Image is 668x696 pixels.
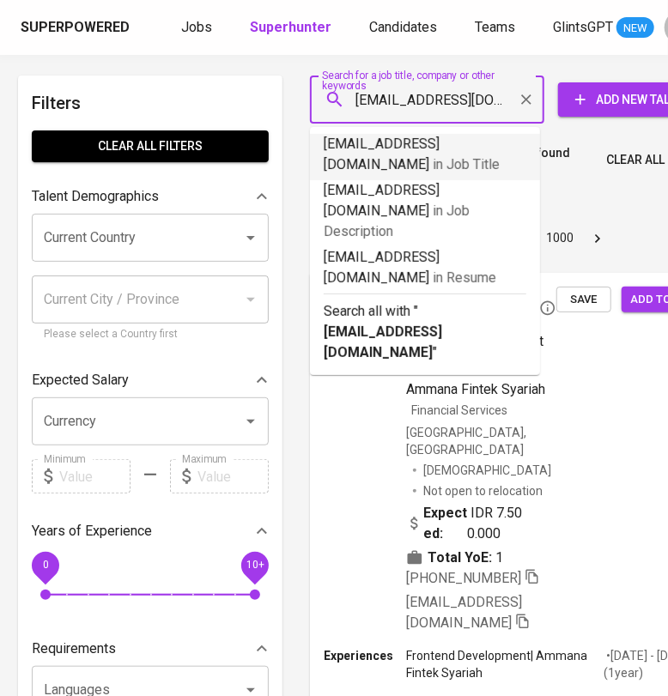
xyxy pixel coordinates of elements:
[246,560,264,572] span: 10+
[21,18,130,38] div: Superpowered
[181,17,216,39] a: Jobs
[423,482,543,499] p: Not open to relocation
[32,370,129,390] p: Expected Salary
[369,17,440,39] a: Candidates
[428,548,492,568] b: Total YoE:
[324,247,526,288] p: [EMAIL_ADDRESS][DOMAIN_NAME]
[324,180,526,242] p: [EMAIL_ADDRESS][DOMAIN_NAME]
[44,326,257,343] p: Please select a Country first
[423,462,554,479] span: [DEMOGRAPHIC_DATA]
[46,136,255,157] span: Clear All filters
[541,225,579,252] button: Go to page 1000
[406,594,522,631] span: [EMAIL_ADDRESS][DOMAIN_NAME]
[250,19,331,35] b: Superhunter
[32,632,269,666] div: Requirements
[59,459,131,493] input: Value
[32,639,116,659] p: Requirements
[495,548,503,568] span: 1
[32,521,152,542] p: Years of Experience
[250,17,335,39] a: Superhunter
[553,17,654,39] a: GlintsGPT NEW
[32,363,269,397] div: Expected Salary
[32,130,269,162] button: Clear All filters
[369,19,437,35] span: Candidates
[32,186,159,207] p: Talent Demographics
[475,17,519,39] a: Teams
[406,424,556,458] div: [GEOGRAPHIC_DATA], [GEOGRAPHIC_DATA]
[514,88,538,112] button: Clear
[239,226,263,250] button: Open
[475,19,515,35] span: Teams
[324,301,526,363] p: Search all with " "
[324,647,406,664] p: Experiences
[433,269,496,286] span: in Resume
[21,18,133,38] a: Superpowered
[406,381,545,397] span: Ammana Fintek Syariah
[584,225,611,252] button: Go to next page
[239,409,263,433] button: Open
[553,19,613,35] span: GlintsGPT
[324,324,442,360] b: [EMAIL_ADDRESS][DOMAIN_NAME]
[556,287,611,313] button: Save
[565,290,603,310] span: Save
[411,403,507,417] span: Financial Services
[406,570,521,586] span: [PHONE_NUMBER]
[423,503,467,544] b: Expected:
[42,560,48,572] span: 0
[324,134,526,175] p: [EMAIL_ADDRESS][DOMAIN_NAME]
[539,300,556,317] svg: By Batam recruiter
[32,514,269,548] div: Years of Experience
[406,503,529,544] div: IDR 7.500.000
[406,647,604,681] p: Frontend Development | Ammana Fintek Syariah
[32,179,269,214] div: Talent Demographics
[32,89,269,117] h6: Filters
[433,156,500,172] span: in Job Title
[181,19,212,35] span: Jobs
[606,149,665,171] span: Clear All
[197,459,269,493] input: Value
[616,20,654,37] span: NEW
